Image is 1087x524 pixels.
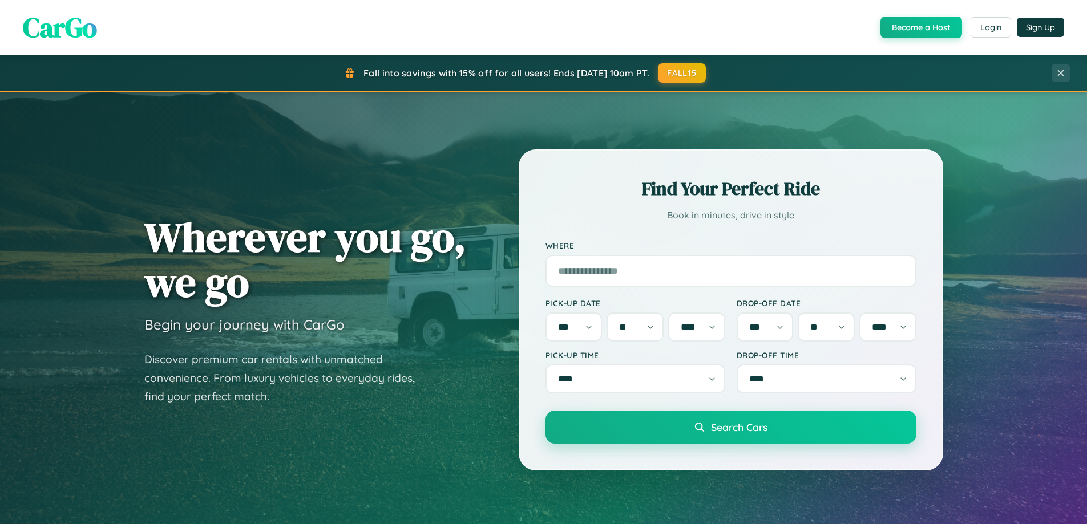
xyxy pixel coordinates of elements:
h2: Find Your Perfect Ride [545,176,916,201]
label: Drop-off Time [737,350,916,360]
h3: Begin your journey with CarGo [144,316,345,333]
button: Search Cars [545,411,916,444]
span: Fall into savings with 15% off for all users! Ends [DATE] 10am PT. [363,67,649,79]
button: FALL15 [658,63,706,83]
label: Where [545,241,916,250]
button: Login [971,17,1011,38]
p: Book in minutes, drive in style [545,207,916,224]
p: Discover premium car rentals with unmatched convenience. From luxury vehicles to everyday rides, ... [144,350,430,406]
button: Become a Host [880,17,962,38]
span: Search Cars [711,421,767,433]
label: Pick-up Time [545,350,725,360]
h1: Wherever you go, we go [144,214,466,304]
label: Pick-up Date [545,298,725,308]
button: Sign Up [1017,18,1064,37]
label: Drop-off Date [737,298,916,308]
span: CarGo [23,9,97,46]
